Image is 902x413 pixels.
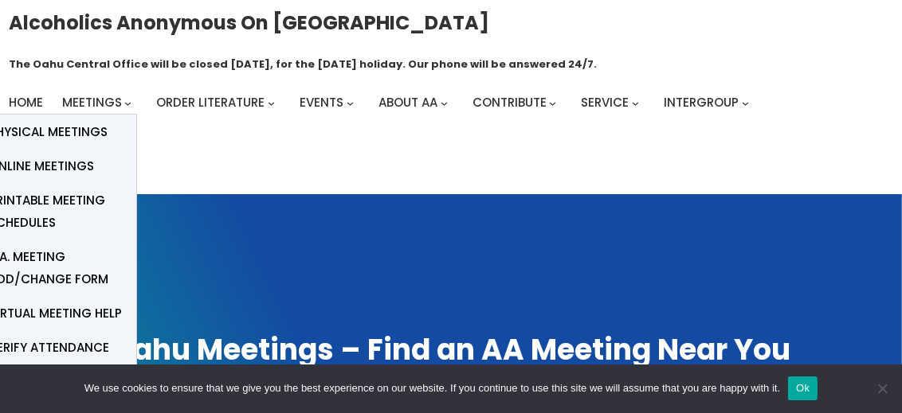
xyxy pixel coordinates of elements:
[581,94,629,111] span: Service
[378,94,437,111] span: About AA
[84,380,780,396] span: We use cookies to ensure that we give you the best experience on our website. If you continue to ...
[268,99,275,107] button: Order Literature submenu
[347,99,354,107] button: Events submenu
[581,92,629,114] a: Service
[300,92,343,114] a: Events
[14,331,888,370] h1: Oahu Meetings – Find an AA Meeting Near You
[9,92,43,114] a: Home
[632,99,639,107] button: Service submenu
[62,92,122,114] a: Meetings
[378,92,437,114] a: About AA
[62,94,122,111] span: Meetings
[874,380,890,396] span: No
[300,94,343,111] span: Events
[441,99,448,107] button: About AA submenu
[549,99,556,107] button: Contribute submenu
[742,99,749,107] button: Intergroup submenu
[9,6,489,40] a: Alcoholics Anonymous on [GEOGRAPHIC_DATA]
[9,92,755,114] nav: Intergroup
[156,94,265,111] span: Order Literature
[473,92,547,114] a: Contribute
[9,56,597,72] h1: The Oahu Central Office will be closed [DATE], for the [DATE] holiday. Our phone will be answered...
[664,94,739,111] span: Intergroup
[788,376,818,400] button: Ok
[9,94,43,111] span: Home
[124,99,131,107] button: Meetings submenu
[664,92,739,114] a: Intergroup
[473,94,547,111] span: Contribute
